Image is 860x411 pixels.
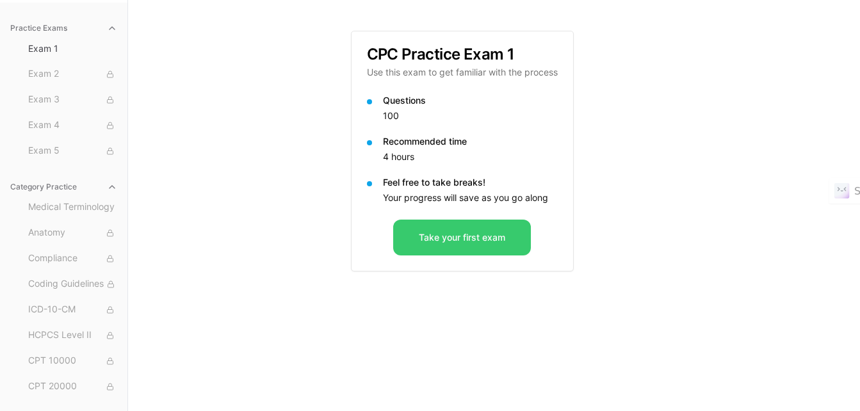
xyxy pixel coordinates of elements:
[28,252,117,266] span: Compliance
[23,274,122,294] button: Coding Guidelines
[367,47,558,62] h3: CPC Practice Exam 1
[23,325,122,346] button: HCPCS Level II
[23,248,122,269] button: Compliance
[23,351,122,371] button: CPT 10000
[23,90,122,110] button: Exam 3
[28,303,117,317] span: ICD-10-CM
[5,18,122,38] button: Practice Exams
[28,144,117,158] span: Exam 5
[28,200,117,214] span: Medical Terminology
[28,328,117,342] span: HCPCS Level II
[28,277,117,291] span: Coding Guidelines
[5,177,122,197] button: Category Practice
[28,93,117,107] span: Exam 3
[23,197,122,218] button: Medical Terminology
[383,135,558,148] p: Recommended time
[23,38,122,59] button: Exam 1
[28,380,117,394] span: CPT 20000
[383,109,558,122] p: 100
[23,141,122,161] button: Exam 5
[28,67,117,81] span: Exam 2
[28,118,117,133] span: Exam 4
[23,64,122,85] button: Exam 2
[383,191,558,204] p: Your progress will save as you go along
[23,223,122,243] button: Anatomy
[383,150,558,163] p: 4 hours
[367,66,558,79] p: Use this exam to get familiar with the process
[383,94,558,107] p: Questions
[383,176,558,189] p: Feel free to take breaks!
[28,354,117,368] span: CPT 10000
[23,300,122,320] button: ICD-10-CM
[28,42,117,55] span: Exam 1
[23,115,122,136] button: Exam 4
[23,376,122,397] button: CPT 20000
[393,220,531,255] button: Take your first exam
[28,226,117,240] span: Anatomy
